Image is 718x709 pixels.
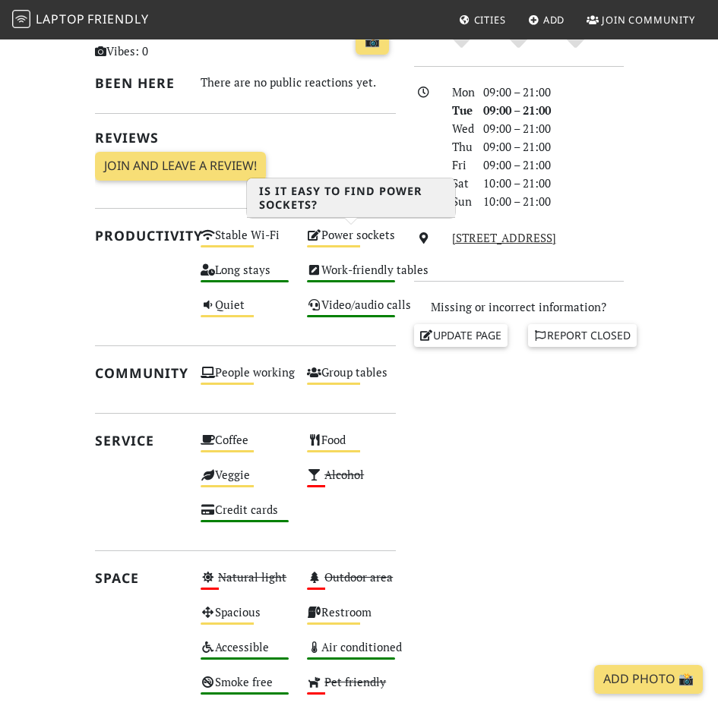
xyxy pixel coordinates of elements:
[298,225,404,260] div: Power sockets
[474,101,632,119] div: 09:00 – 21:00
[443,137,475,156] div: Thu
[474,192,632,210] div: 10:00 – 21:00
[474,174,632,192] div: 10:00 – 21:00
[443,156,475,174] div: Fri
[95,75,183,91] h2: Been here
[298,362,404,397] div: Group tables
[528,324,637,347] a: Report closed
[543,13,565,27] span: Add
[443,83,475,101] div: Mon
[298,602,404,637] div: Restroom
[298,260,404,295] div: Work-friendly tables
[95,24,183,60] p: Visits: 1 Vibes: 0
[191,465,298,499] div: Veggie
[191,499,298,534] div: Credit cards
[324,467,364,482] s: Alcohol
[95,433,183,449] h2: Service
[452,230,556,245] a: [STREET_ADDRESS]
[201,72,395,93] div: There are no public reactions yet.
[298,637,404,672] div: Air conditioned
[522,6,571,33] a: Add
[12,7,149,33] a: LaptopFriendly LaptopFriendly
[298,430,404,465] div: Food
[474,13,506,27] span: Cities
[218,569,286,585] s: Natural light
[191,602,298,637] div: Spacious
[191,260,298,295] div: Long stays
[474,83,632,101] div: 09:00 – 21:00
[95,130,396,146] h2: Reviews
[443,101,475,119] div: Tue
[95,228,183,244] h2: Productivity
[191,672,298,707] div: Smoke free
[95,365,183,381] h2: Community
[191,295,298,329] div: Quiet
[12,10,30,28] img: LaptopFriendly
[191,225,298,260] div: Stable Wi-Fi
[580,6,701,33] a: Join Community
[247,178,455,218] h3: Is it easy to find power sockets?
[356,27,389,55] a: 📸
[602,13,695,27] span: Join Community
[36,11,85,27] span: Laptop
[191,637,298,672] div: Accessible
[453,6,512,33] a: Cities
[191,362,298,397] div: People working
[443,192,475,210] div: Sun
[443,119,475,137] div: Wed
[324,569,393,585] s: Outdoor area
[443,174,475,192] div: Sat
[298,295,404,329] div: Video/audio calls
[95,570,183,586] h2: Space
[414,298,624,316] p: Missing or incorrect information?
[87,11,148,27] span: Friendly
[474,119,632,137] div: 09:00 – 21:00
[474,156,632,174] div: 09:00 – 21:00
[95,152,266,181] a: Join and leave a review!
[474,137,632,156] div: 09:00 – 21:00
[191,430,298,465] div: Coffee
[324,674,386,689] s: Pet friendly
[414,324,508,347] a: Update page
